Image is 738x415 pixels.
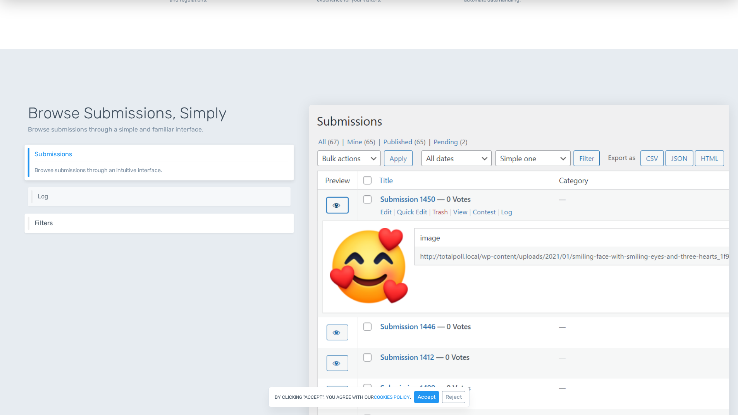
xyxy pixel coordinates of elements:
p: Browse every request sent to TotalContest through a simple interface. [38,200,285,200]
div: By clicking "Accept", you agree with our . [268,387,470,407]
h6: Filters [34,220,288,227]
a: cookies policy [374,395,410,400]
button: Reject [442,391,465,403]
h6: Log [38,193,285,200]
h1: Browse Submissions, Simply [28,105,291,122]
p: Browse submissions through a simple and familiar interface. [28,125,291,134]
h6: Submissions [34,150,288,157]
p: Browse submissions through an intuitive interface. [34,161,288,174]
button: Accept [414,391,439,403]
